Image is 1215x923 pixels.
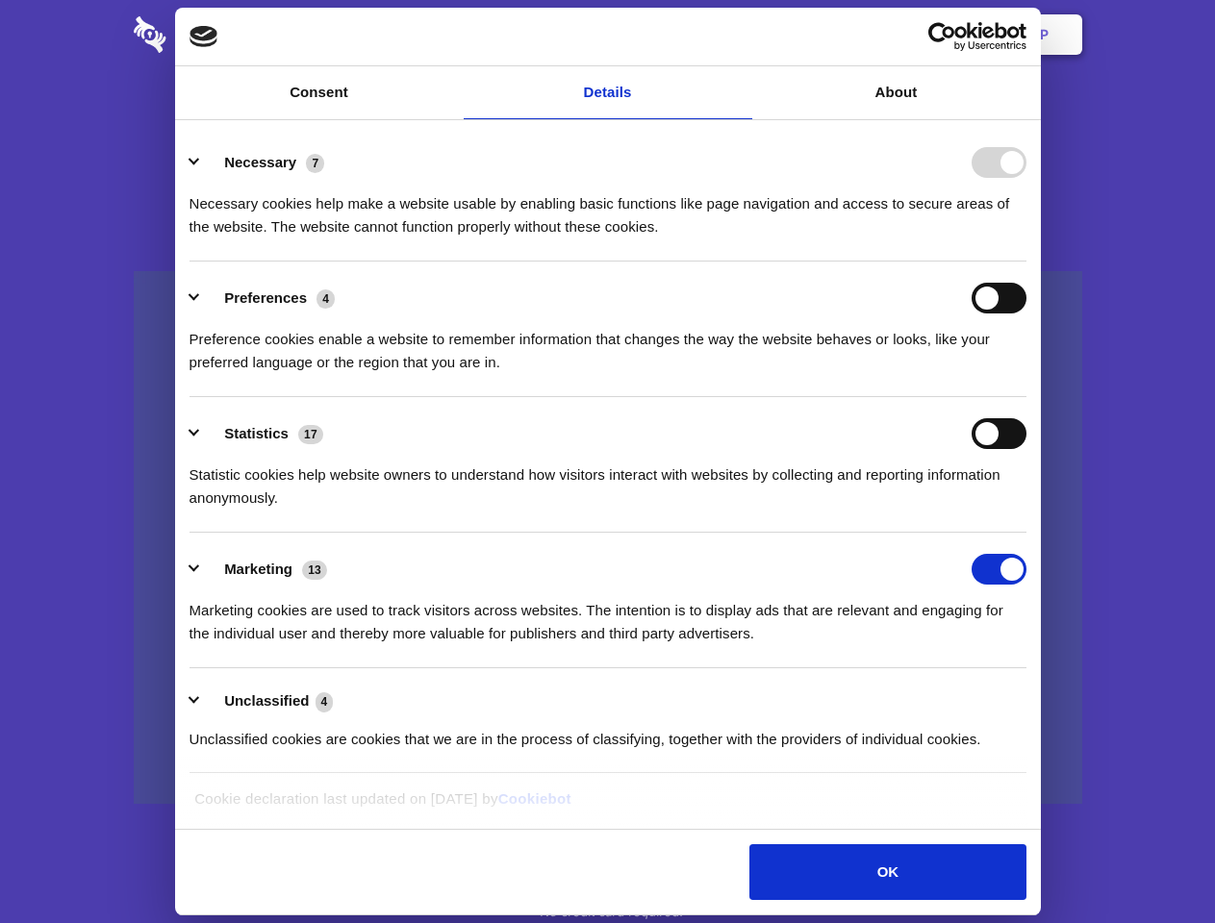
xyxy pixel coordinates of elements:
button: OK [749,844,1025,900]
h4: Auto-redaction of sensitive data, encrypted data sharing and self-destructing private chats. Shar... [134,175,1082,238]
div: Cookie declaration last updated on [DATE] by [180,787,1035,825]
span: 7 [306,154,324,173]
button: Unclassified (4) [190,689,345,713]
button: Statistics (17) [190,418,336,449]
a: Pricing [565,5,648,64]
div: Marketing cookies are used to track visitors across websites. The intention is to display ads tha... [190,585,1026,645]
span: 4 [316,289,335,309]
span: 17 [298,425,323,444]
a: Details [464,66,752,119]
a: Usercentrics Cookiebot - opens in a new window [858,22,1026,51]
button: Necessary (7) [190,147,337,178]
button: Preferences (4) [190,283,347,313]
div: Preference cookies enable a website to remember information that changes the way the website beha... [190,313,1026,374]
label: Necessary [224,154,296,170]
span: 13 [302,561,327,580]
label: Preferences [224,289,307,306]
span: 4 [316,692,334,711]
a: About [752,66,1041,119]
h1: Eliminate Slack Data Loss. [134,87,1082,156]
label: Statistics [224,425,289,441]
label: Marketing [224,561,292,577]
a: Login [873,5,956,64]
img: logo [190,26,218,47]
a: Consent [175,66,464,119]
iframe: Drift Widget Chat Controller [1119,827,1192,900]
div: Unclassified cookies are cookies that we are in the process of classifying, together with the pro... [190,713,1026,751]
img: logo-wordmark-white-trans-d4663122ce5f474addd5e946df7df03e33cb6a1c49d2221995e7729f52c070b2.svg [134,16,298,53]
a: Cookiebot [498,790,571,807]
a: Contact [780,5,869,64]
a: Wistia video thumbnail [134,271,1082,805]
button: Marketing (13) [190,554,340,585]
div: Statistic cookies help website owners to understand how visitors interact with websites by collec... [190,449,1026,510]
div: Necessary cookies help make a website usable by enabling basic functions like page navigation and... [190,178,1026,238]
